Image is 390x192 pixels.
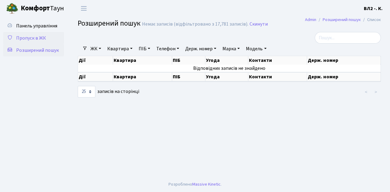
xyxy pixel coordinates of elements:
[21,3,50,13] b: Комфорт
[192,181,221,187] a: Massive Kinetic
[172,72,205,81] th: ПІБ
[105,44,135,54] a: Квартира
[78,18,140,29] span: Розширений пошук
[88,44,104,54] a: ЖК
[76,3,91,13] button: Переключити навігацію
[172,56,205,65] th: ПІБ
[78,86,95,98] select: записів на сторінці
[315,32,381,44] input: Пошук...
[323,16,361,23] a: Розширений пошук
[3,32,64,44] a: Пропуск в ЖК
[142,21,248,27] div: Немає записів (відфільтровано з 17,781 записів).
[307,72,381,81] th: Держ. номер
[205,72,248,81] th: Угода
[16,23,57,29] span: Панель управління
[16,35,46,41] span: Пропуск в ЖК
[16,47,59,54] span: Розширений пошук
[307,56,381,65] th: Держ. номер
[243,44,269,54] a: Модель
[250,21,268,27] a: Скинути
[3,44,64,56] a: Розширений пошук
[113,56,172,65] th: Квартира
[3,20,64,32] a: Панель управління
[220,44,242,54] a: Марка
[78,72,113,81] th: Дії
[183,44,219,54] a: Держ. номер
[248,72,307,81] th: Контакти
[168,181,222,188] div: Розроблено .
[305,16,316,23] a: Admin
[78,56,113,65] th: Дії
[205,56,248,65] th: Угода
[136,44,153,54] a: ПІБ
[361,16,381,23] li: Список
[364,5,383,12] a: ВЛ2 -. К.
[21,3,64,14] span: Таун
[78,65,381,72] td: Відповідних записів не знайдено
[78,86,139,98] label: записів на сторінці
[113,72,172,81] th: Квартира
[154,44,182,54] a: Телефон
[248,56,307,65] th: Контакти
[6,2,18,15] img: logo.png
[296,13,390,26] nav: breadcrumb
